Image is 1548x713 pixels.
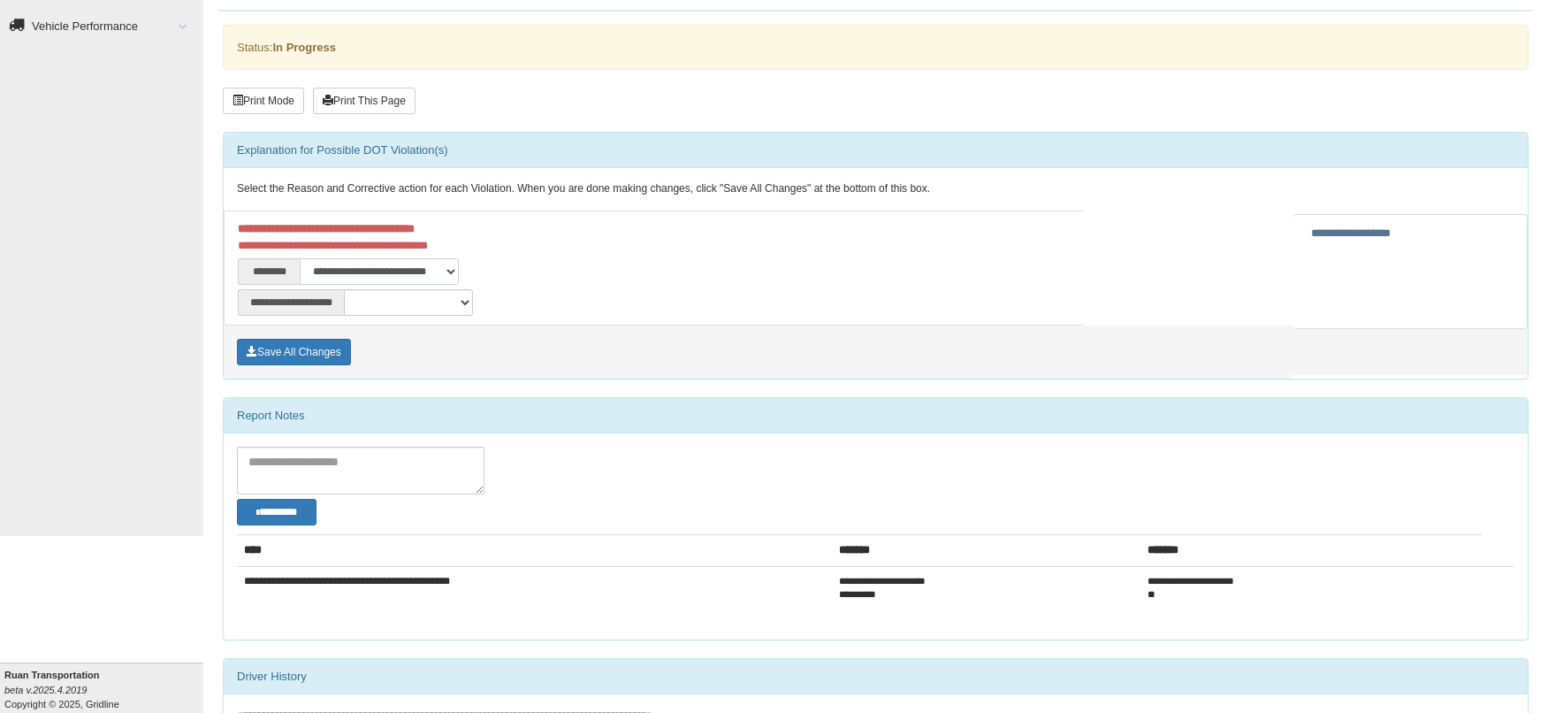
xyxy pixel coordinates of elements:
[224,168,1528,211] div: Select the Reason and Corrective action for each Violation. When you are done making changes, cli...
[4,668,203,711] div: Copyright © 2025, Gridline
[223,25,1529,70] div: Status:
[4,685,87,695] i: beta v.2025.4.2019
[272,41,336,54] strong: In Progress
[224,133,1528,168] div: Explanation for Possible DOT Violation(s)
[237,339,351,365] button: Save
[4,670,100,680] b: Ruan Transportation
[223,88,304,114] button: Print Mode
[313,88,416,114] button: Print This Page
[237,499,316,525] button: Change Filter Options
[224,398,1528,433] div: Report Notes
[224,659,1528,694] div: Driver History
